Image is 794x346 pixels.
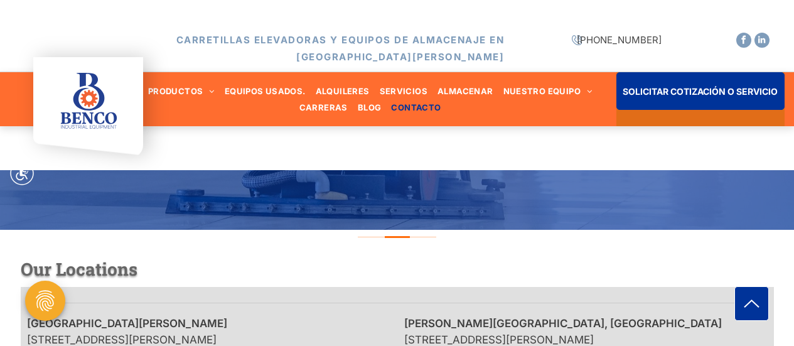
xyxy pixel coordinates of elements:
img: bencoindustrial [56,70,119,132]
h3: Our Locations [21,257,774,281]
span: CARRETILLAS ELEVADORAS Y EQUIPOS DE ALMACENAJE EN [GEOGRAPHIC_DATA][PERSON_NAME] [176,34,505,63]
a: facebook [736,33,751,48]
a: linkedin [754,33,770,48]
p: [PHONE_NUMBER] [572,31,662,48]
